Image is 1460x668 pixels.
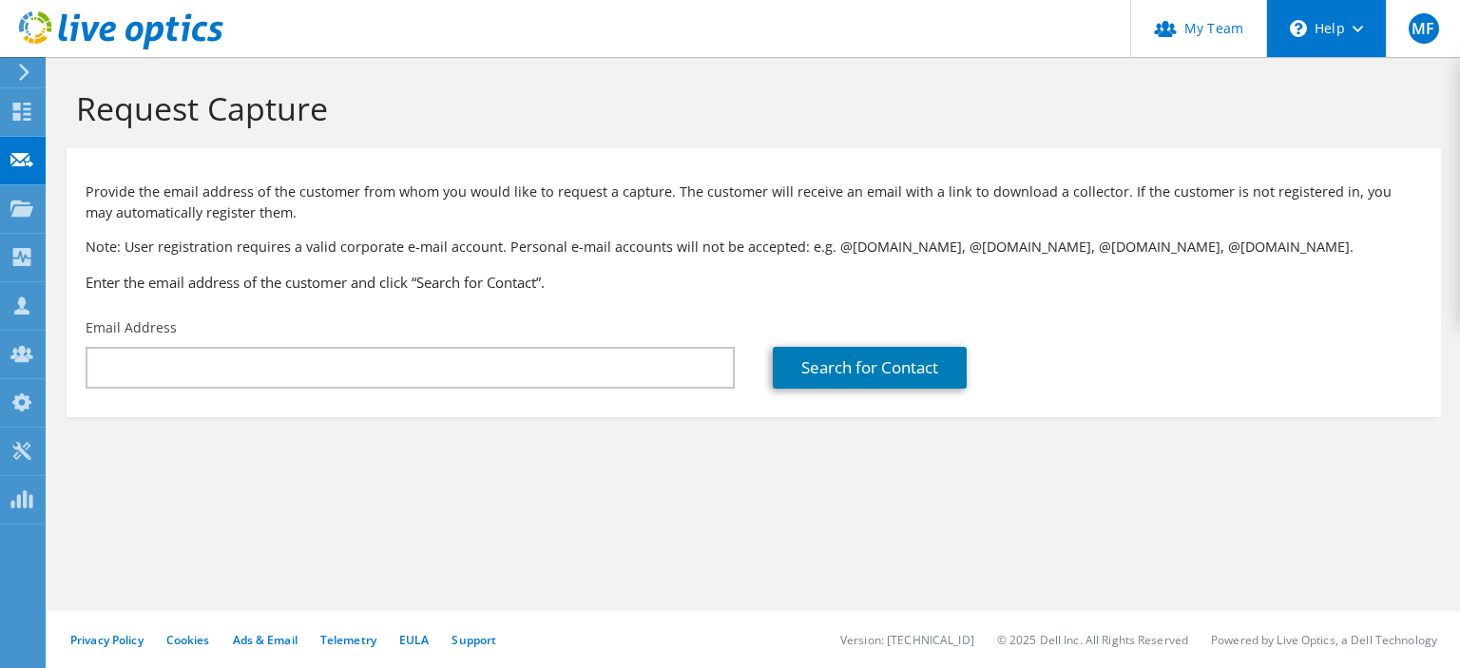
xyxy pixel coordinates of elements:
[399,632,429,648] a: EULA
[1409,13,1439,44] span: MF
[997,632,1188,648] li: © 2025 Dell Inc. All Rights Reserved
[1290,20,1307,37] svg: \n
[451,632,496,648] a: Support
[773,347,967,389] a: Search for Contact
[86,181,1422,223] p: Provide the email address of the customer from whom you would like to request a capture. The cust...
[86,237,1422,258] p: Note: User registration requires a valid corporate e-mail account. Personal e-mail accounts will ...
[86,272,1422,293] h3: Enter the email address of the customer and click “Search for Contact”.
[86,318,177,337] label: Email Address
[166,632,210,648] a: Cookies
[70,632,144,648] a: Privacy Policy
[233,632,298,648] a: Ads & Email
[840,632,974,648] li: Version: [TECHNICAL_ID]
[76,88,1422,128] h1: Request Capture
[320,632,376,648] a: Telemetry
[1211,632,1437,648] li: Powered by Live Optics, a Dell Technology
